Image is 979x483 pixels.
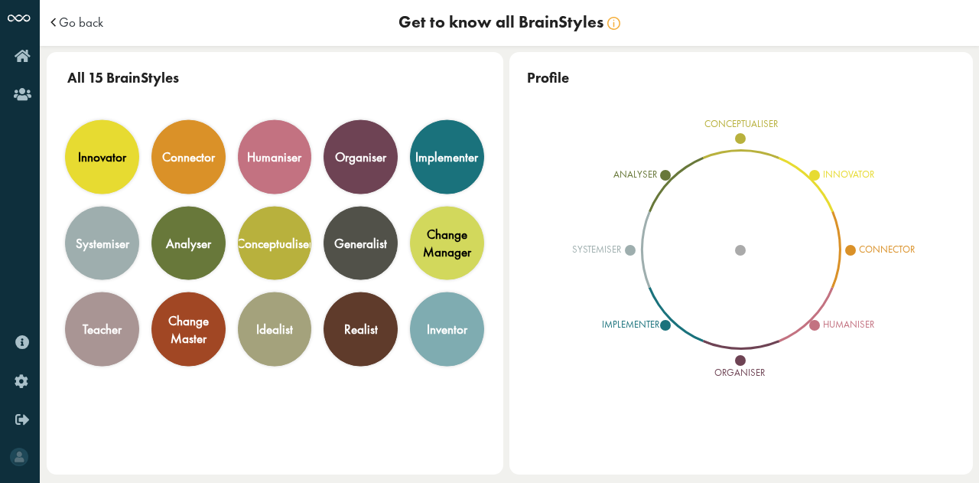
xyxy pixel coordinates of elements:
img: info.svg [607,17,620,30]
div: change master [152,312,225,347]
div: generalist [334,234,387,252]
div: innovator [78,148,126,166]
div: organiser [335,148,386,166]
span: humaniser [823,318,874,331]
span: connector [859,243,915,256]
span: All 15 BrainStyles [67,69,179,87]
span: systemiser [572,243,621,256]
div: systemiser [76,234,129,252]
div: analyser [166,234,211,252]
span: organiser [714,370,746,375]
div: change manager [411,226,483,261]
div: humaniser [247,148,301,166]
div: implementer [415,148,478,166]
span: conceptualiser [704,122,746,126]
div: idealist [256,321,293,338]
span: innovator [823,168,874,181]
div: inventor [427,321,467,338]
span: Profile [527,69,569,87]
span: implementer [602,318,659,331]
a: Go back [59,16,103,29]
div: conceptualiser [236,234,313,252]
span: analyser [613,168,657,181]
div: teacher [83,321,122,338]
div: realist [344,321,378,338]
div: connector [162,148,215,166]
